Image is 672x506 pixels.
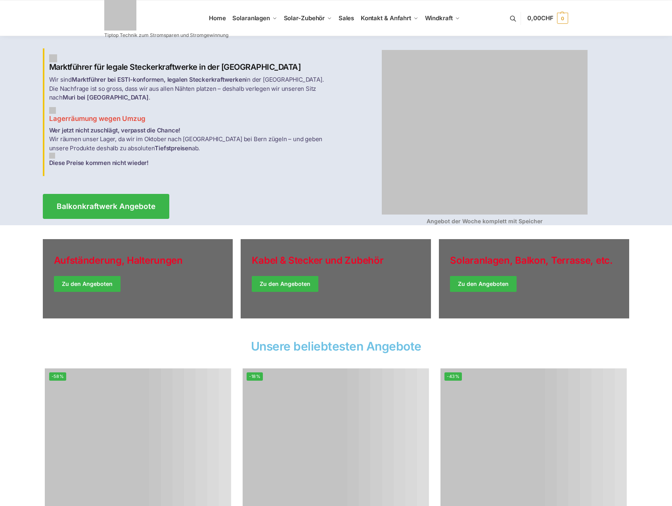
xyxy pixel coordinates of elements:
[357,0,421,36] a: Kontakt & Anfahrt
[104,33,228,38] p: Tiptop Technik zum Stromsparen und Stromgewinnung
[43,340,630,352] h2: Unsere beliebtesten Angebote
[49,159,149,167] strong: Diese Preise kommen nicht wieder!
[43,194,169,219] a: Balkonkraftwerk Angebote
[557,13,568,24] span: 0
[49,126,331,168] p: Wir räumen unser Lager, da wir im Oktober nach [GEOGRAPHIC_DATA] bei Bern zügeln – und geben unse...
[335,0,357,36] a: Sales
[439,239,629,318] a: Winter Jackets
[241,239,431,318] a: Holiday Style
[49,126,181,134] strong: Wer jetzt nicht zuschlägt, verpasst die Chance!
[155,144,191,152] strong: Tiefstpreisen
[232,14,270,22] span: Solaranlagen
[382,50,588,215] img: Home 4
[339,14,354,22] span: Sales
[527,14,553,22] span: 0,00
[541,14,553,22] span: CHF
[49,153,55,159] img: Home 3
[527,6,568,30] a: 0,00CHF 0
[427,218,543,224] strong: Angebot der Woche komplett mit Speicher
[57,203,155,210] span: Balkonkraftwerk Angebote
[284,14,325,22] span: Solar-Zubehör
[361,14,411,22] span: Kontakt & Anfahrt
[63,94,149,101] strong: Muri bei [GEOGRAPHIC_DATA]
[425,14,453,22] span: Windkraft
[421,0,463,36] a: Windkraft
[49,107,56,114] img: Home 2
[49,75,331,102] p: Wir sind in der [GEOGRAPHIC_DATA]. Die Nachfrage ist so gross, dass wir aus allen Nähten platzen ...
[49,54,331,72] h2: Marktführer für legale Steckerkraftwerke in der [GEOGRAPHIC_DATA]
[280,0,335,36] a: Solar-Zubehör
[49,54,57,62] img: Home 1
[43,239,233,318] a: Holiday Style
[72,76,245,83] strong: Marktführer bei ESTI-konformen, legalen Steckerkraftwerken
[49,107,331,124] h3: Lagerräumung wegen Umzug
[229,0,280,36] a: Solaranlagen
